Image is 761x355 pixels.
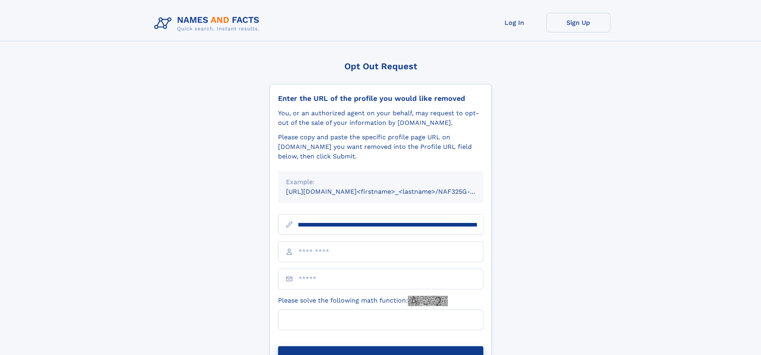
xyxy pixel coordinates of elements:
[483,13,546,32] a: Log In
[286,188,499,195] small: [URL][DOMAIN_NAME]<firstname>_<lastname>/NAF325G-xxxxxxxx
[278,108,483,128] div: You, or an authorized agent on your behalf, may request to opt-out of the sale of your informatio...
[286,177,475,187] div: Example:
[278,132,483,161] div: Please copy and paste the specific profile page URL on [DOMAIN_NAME] you want removed into the Pr...
[546,13,610,32] a: Sign Up
[278,296,448,306] label: Please solve the following math function:
[270,61,492,71] div: Opt Out Request
[278,94,483,103] div: Enter the URL of the profile you would like removed
[151,13,266,34] img: Logo Names and Facts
